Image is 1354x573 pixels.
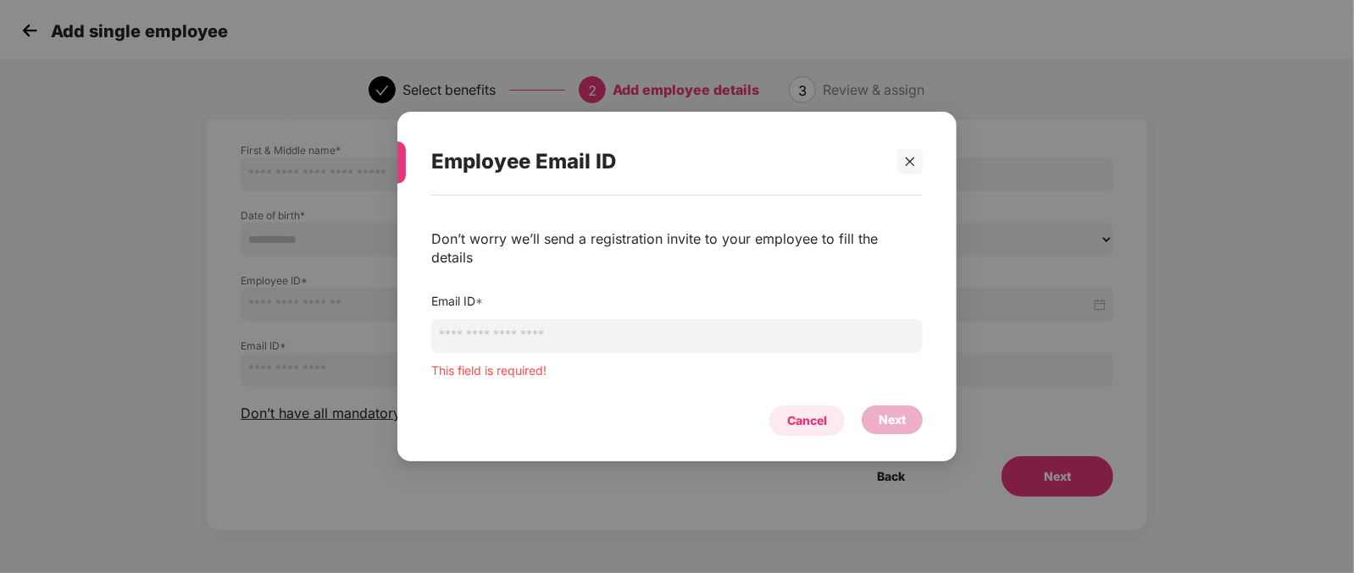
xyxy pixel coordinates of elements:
[431,129,882,195] div: Employee Email ID
[431,363,547,377] span: This field is required!
[904,156,916,168] span: close
[431,294,483,308] label: Email ID
[879,410,906,429] div: Next
[787,411,827,430] div: Cancel
[431,229,923,267] div: Don’t worry we’ll send a registration invite to your employee to fill the details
